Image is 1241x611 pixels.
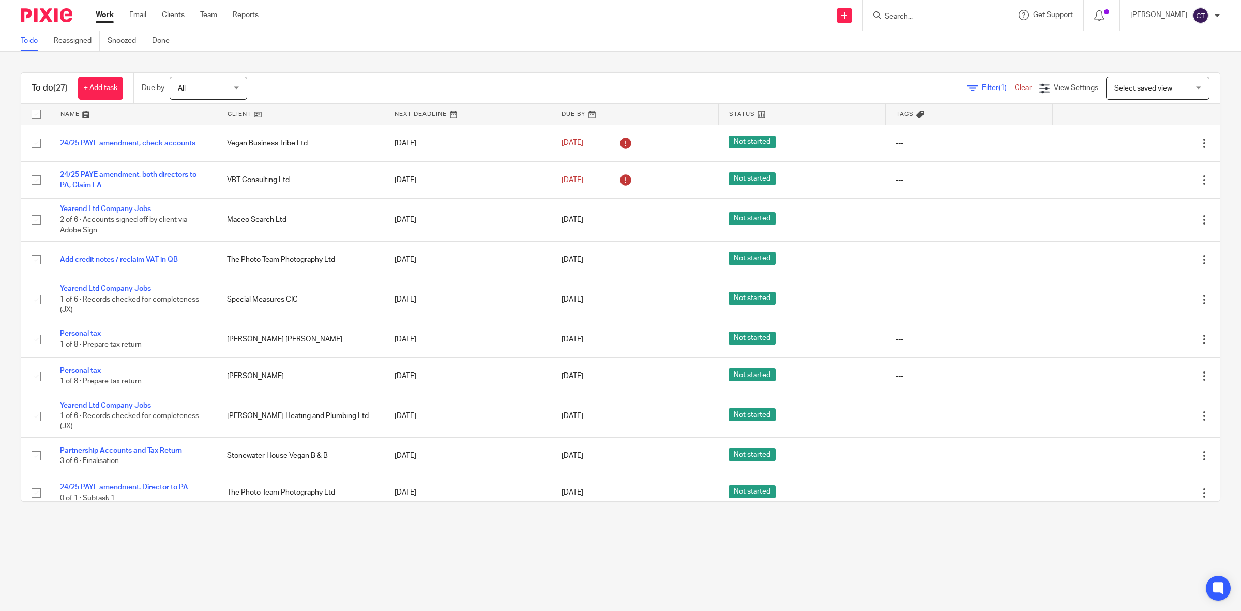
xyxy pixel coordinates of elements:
span: Not started [729,448,776,461]
td: Stonewater House Vegan B & B [217,438,384,474]
span: Not started [729,172,776,185]
a: Team [200,10,217,20]
td: [DATE] [384,438,551,474]
td: The Photo Team Photography Ltd [217,474,384,511]
span: Not started [729,212,776,225]
span: Tags [896,111,914,117]
td: Special Measures CIC [217,278,384,321]
span: All [178,85,186,92]
span: Not started [729,292,776,305]
span: Not started [729,408,776,421]
td: [DATE] [384,199,551,241]
td: [DATE] [384,474,551,511]
div: --- [896,255,1042,265]
td: [DATE] [384,395,551,437]
span: 1 of 8 · Prepare tax return [60,341,142,348]
a: Reassigned [54,31,100,51]
span: Get Support [1033,11,1073,19]
img: Pixie [21,8,72,22]
a: Yearend Ltd Company Jobs [60,402,151,409]
td: Vegan Business Tribe Ltd [217,125,384,161]
td: [PERSON_NAME] Heating and Plumbing Ltd [217,395,384,437]
div: --- [896,294,1042,305]
a: Yearend Ltd Company Jobs [60,205,151,213]
a: Snoozed [108,31,144,51]
p: Due by [142,83,164,93]
td: [PERSON_NAME] [PERSON_NAME] [217,321,384,357]
a: 24/25 PAYE amendment. Director to PA [60,484,188,491]
div: --- [896,215,1042,225]
span: [DATE] [562,372,583,380]
div: --- [896,138,1042,148]
span: [DATE] [562,176,583,184]
span: [DATE] [562,452,583,459]
span: Select saved view [1114,85,1172,92]
input: Search [884,12,977,22]
a: Partnership Accounts and Tax Return [60,447,182,454]
td: Maceo Search Ltd [217,199,384,241]
div: --- [896,411,1042,421]
span: 0 of 1 · Subtask 1 [60,495,115,502]
h1: To do [32,83,68,94]
span: [DATE] [562,489,583,497]
span: 1 of 6 · Records checked for completeness (JX) [60,412,199,430]
td: [DATE] [384,278,551,321]
span: [DATE] [562,216,583,223]
span: [DATE] [562,140,583,147]
div: --- [896,451,1042,461]
a: Personal tax [60,330,101,337]
a: Yearend Ltd Company Jobs [60,285,151,292]
a: 24/25 PAYE amendment, both directors to PA, Claim EA [60,171,196,189]
td: [DATE] [384,321,551,357]
span: 1 of 8 · Prepare tax return [60,378,142,385]
td: [DATE] [384,358,551,395]
span: [DATE] [562,336,583,343]
a: Add credit notes / reclaim VAT in QB [60,256,178,263]
a: 24/25 PAYE amendment, check accounts [60,140,195,147]
td: VBT Consulting Ltd [217,161,384,198]
a: Reports [233,10,259,20]
span: Not started [729,332,776,345]
span: 1 of 6 · Records checked for completeness (JX) [60,296,199,314]
a: Clients [162,10,185,20]
span: [DATE] [562,296,583,303]
span: Not started [729,136,776,148]
a: Clear [1015,84,1032,92]
td: [DATE] [384,125,551,161]
span: [DATE] [562,256,583,263]
a: Email [129,10,146,20]
div: --- [896,334,1042,345]
span: Not started [729,252,776,265]
span: [DATE] [562,412,583,420]
td: [DATE] [384,241,551,278]
span: 3 of 6 · Finalisation [60,457,119,465]
td: The Photo Team Photography Ltd [217,241,384,278]
span: Filter [982,84,1015,92]
span: 2 of 6 · Accounts signed off by client via Adobe Sign [60,216,187,234]
a: Work [96,10,114,20]
span: Not started [729,368,776,381]
td: [DATE] [384,161,551,198]
a: Done [152,31,177,51]
div: --- [896,175,1042,185]
a: Personal tax [60,367,101,375]
td: [PERSON_NAME] [217,358,384,395]
div: --- [896,371,1042,381]
div: --- [896,487,1042,498]
span: Not started [729,485,776,498]
a: + Add task [78,77,123,100]
span: (1) [998,84,1007,92]
img: svg%3E [1192,7,1209,24]
span: (27) [53,84,68,92]
a: To do [21,31,46,51]
p: [PERSON_NAME] [1130,10,1187,20]
span: View Settings [1054,84,1098,92]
